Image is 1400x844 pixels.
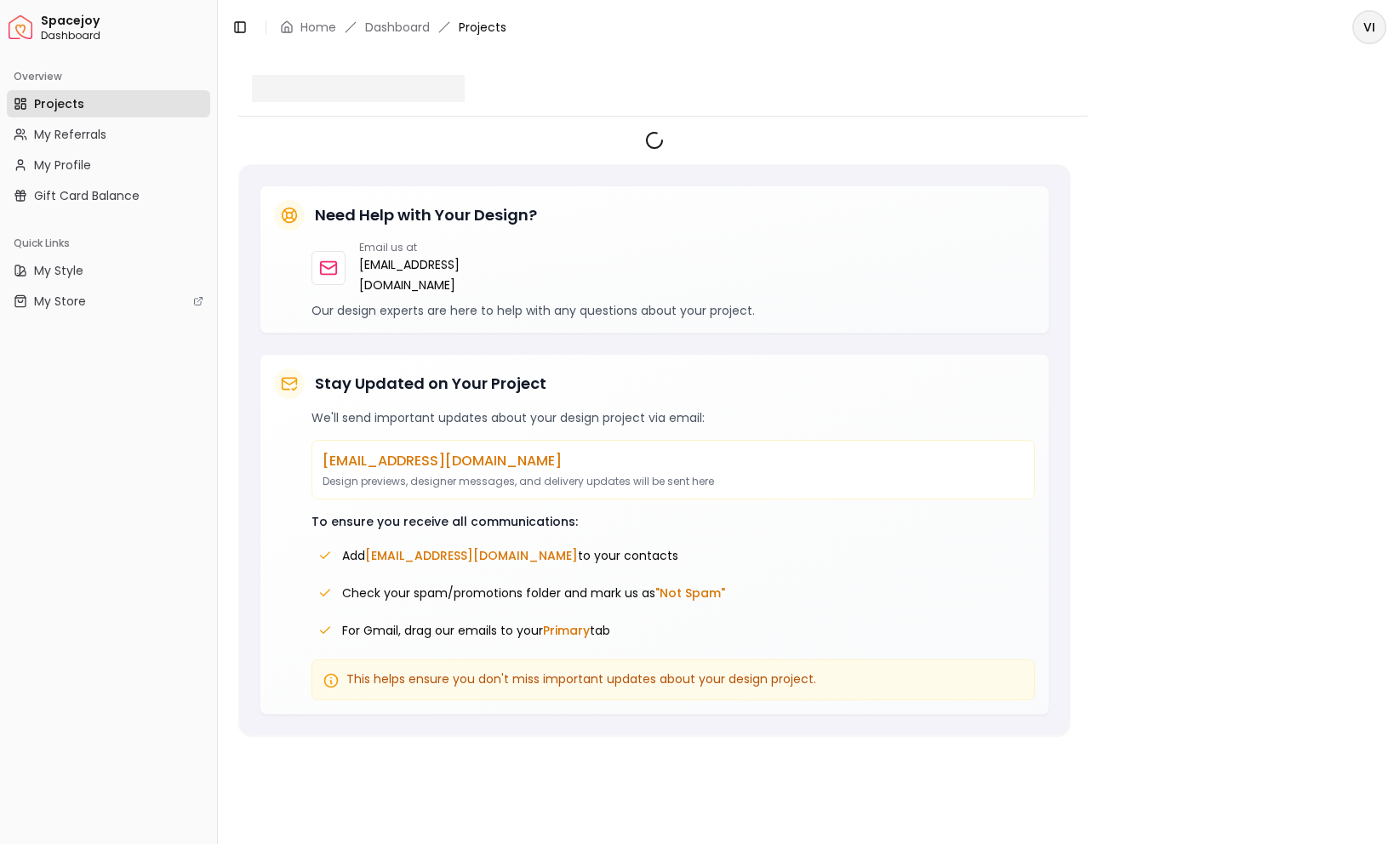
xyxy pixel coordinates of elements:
span: [EMAIL_ADDRESS][DOMAIN_NAME] [365,547,578,564]
button: VI [1352,10,1386,44]
p: [EMAIL_ADDRESS][DOMAIN_NAME] [323,451,1024,471]
nav: breadcrumb [280,19,506,36]
span: My Style [34,262,83,279]
img: Spacejoy Logo [9,15,32,39]
div: Overview [7,63,210,90]
span: Dashboard [41,29,210,43]
a: Dashboard [365,19,430,36]
span: My Profile [34,157,91,174]
a: My Store [7,288,210,315]
a: Projects [7,90,210,117]
h5: Stay Updated on Your Project [315,372,546,396]
p: To ensure you receive all communications: [311,513,1035,530]
a: My Style [7,257,210,284]
span: Primary [543,622,590,639]
a: Spacejoy [9,15,32,39]
span: For Gmail, drag our emails to your tab [342,622,610,639]
span: VI [1354,12,1385,43]
span: Add to your contacts [342,547,678,564]
a: Gift Card Balance [7,182,210,209]
a: My Profile [7,151,210,179]
span: Projects [459,19,506,36]
p: Email us at [359,241,471,254]
a: Home [300,19,336,36]
span: Projects [34,95,84,112]
p: Our design experts are here to help with any questions about your project. [311,302,1035,319]
h5: Need Help with Your Design? [315,203,537,227]
a: [EMAIL_ADDRESS][DOMAIN_NAME] [359,254,471,295]
div: Quick Links [7,230,210,257]
p: We'll send important updates about your design project via email: [311,409,1035,426]
span: Spacejoy [41,14,210,29]
span: This helps ensure you don't miss important updates about your design project. [346,670,816,687]
span: My Store [34,293,86,310]
span: Check your spam/promotions folder and mark us as [342,585,725,602]
span: My Referrals [34,126,106,143]
a: My Referrals [7,121,210,148]
span: "Not Spam" [655,585,725,602]
p: Design previews, designer messages, and delivery updates will be sent here [323,475,1024,488]
span: Gift Card Balance [34,187,140,204]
